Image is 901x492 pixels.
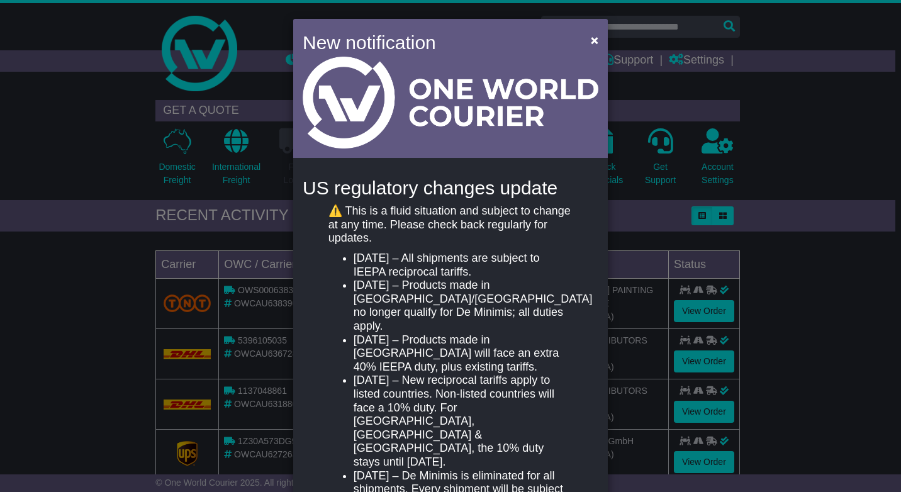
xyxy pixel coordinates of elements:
li: [DATE] – Products made in [GEOGRAPHIC_DATA] will face an extra 40% IEEPA duty, plus existing tari... [354,333,573,374]
button: Close [585,27,605,53]
p: ⚠️ This is a fluid situation and subject to change at any time. Please check back regularly for u... [328,204,573,245]
h4: US regulatory changes update [303,177,598,198]
li: [DATE] – All shipments are subject to IEEPA reciprocal tariffs. [354,252,573,279]
li: [DATE] – New reciprocal tariffs apply to listed countries. Non-listed countries will face a 10% d... [354,374,573,469]
img: Light [303,57,598,148]
li: [DATE] – Products made in [GEOGRAPHIC_DATA]/[GEOGRAPHIC_DATA] no longer qualify for De Minimis; a... [354,279,573,333]
span: × [591,33,598,47]
h4: New notification [303,28,573,57]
